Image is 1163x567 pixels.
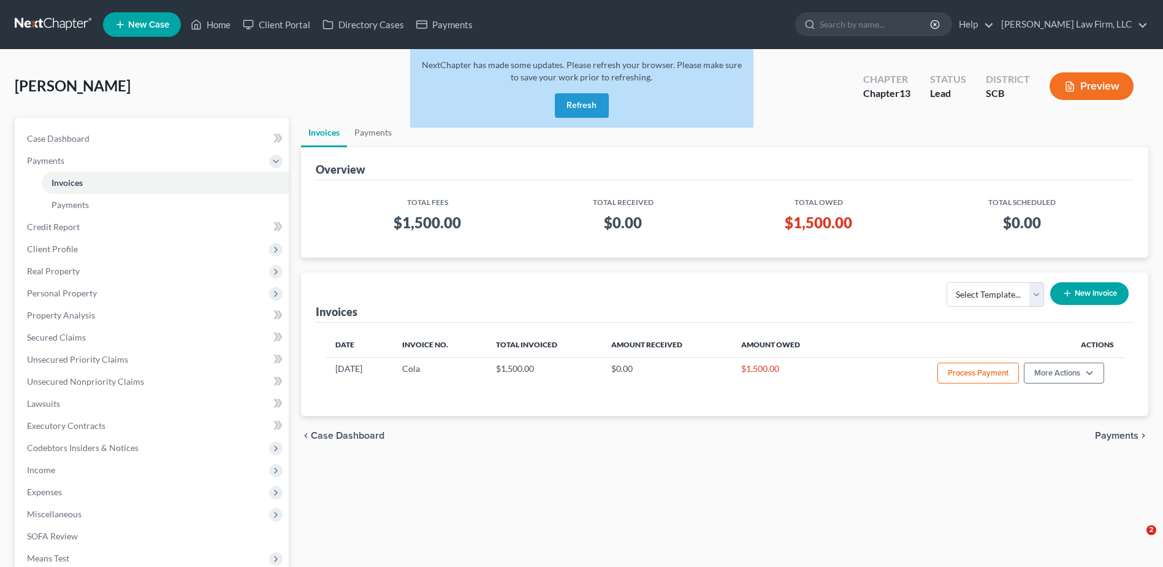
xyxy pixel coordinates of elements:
[1095,431,1148,441] button: Payments chevron_right
[17,393,289,415] a: Lawsuits
[986,87,1030,101] div: SCB
[1024,363,1104,384] button: More Actions
[316,13,410,36] a: Directory Cases
[17,304,289,326] a: Property Analysis
[237,13,316,36] a: Client Portal
[986,72,1030,87] div: District
[820,13,932,36] input: Search by name...
[486,357,602,391] td: $1,500.00
[42,194,289,216] a: Payments
[392,333,486,357] th: Invoice No.
[301,431,311,441] i: chevron_left
[326,333,392,357] th: Date
[27,155,64,166] span: Payments
[17,349,289,371] a: Unsecured Priority Claims
[731,333,844,357] th: Amount Owed
[27,354,128,364] span: Unsecured Priority Claims
[844,333,1124,357] th: Actions
[930,72,966,87] div: Status
[51,177,83,188] span: Invoices
[995,13,1148,36] a: [PERSON_NAME] Law Firm, LLC
[27,266,80,276] span: Real Property
[347,118,399,147] a: Payments
[27,442,139,453] span: Codebtors Insiders & Notices
[301,431,384,441] button: chevron_left Case Dashboard
[1050,282,1129,305] button: New Invoice
[27,465,55,475] span: Income
[42,172,289,194] a: Invoices
[27,133,90,144] span: Case Dashboard
[731,357,844,391] td: $1,500.00
[1138,431,1148,441] i: chevron_right
[1146,525,1156,535] span: 2
[326,190,529,208] th: Total Fees
[27,420,105,431] span: Executory Contracts
[128,20,169,29] span: New Case
[326,357,392,391] td: [DATE]
[1050,72,1134,100] button: Preview
[27,509,82,519] span: Miscellaneous
[17,326,289,349] a: Secured Claims
[51,199,89,210] span: Payments
[953,13,994,36] a: Help
[301,118,347,147] a: Invoices
[27,487,62,497] span: Expenses
[17,525,289,547] a: SOFA Review
[316,304,357,319] div: Invoices
[863,72,910,87] div: Chapter
[930,213,1114,233] h3: $0.00
[27,310,95,320] span: Property Analysis
[27,222,80,232] span: Credit Report
[899,87,910,99] span: 13
[27,398,60,409] span: Lawsuits
[27,376,144,387] span: Unsecured Nonpriority Claims
[27,531,78,541] span: SOFA Review
[17,371,289,393] a: Unsecured Nonpriority Claims
[601,333,731,357] th: Amount Received
[717,190,920,208] th: Total Owed
[937,363,1019,384] button: Process Payment
[27,332,86,342] span: Secured Claims
[17,216,289,238] a: Credit Report
[863,87,910,101] div: Chapter
[601,357,731,391] td: $0.00
[17,128,289,150] a: Case Dashboard
[555,93,609,118] button: Refresh
[726,213,910,233] h3: $1,500.00
[486,333,602,357] th: Total Invoiced
[529,190,717,208] th: Total Received
[539,213,707,233] h3: $0.00
[316,162,365,177] div: Overview
[930,87,966,101] div: Lead
[335,213,519,233] h3: $1,500.00
[185,13,237,36] a: Home
[27,288,97,298] span: Personal Property
[1095,431,1138,441] span: Payments
[1121,525,1151,555] iframe: Intercom live chat
[392,357,486,391] td: Cola
[27,244,78,254] span: Client Profile
[27,553,69,563] span: Means Test
[311,431,384,441] span: Case Dashboard
[410,13,479,36] a: Payments
[920,190,1124,208] th: Total Scheduled
[17,415,289,437] a: Executory Contracts
[15,77,131,94] span: [PERSON_NAME]
[422,60,742,82] span: NextChapter has made some updates. Please refresh your browser. Please make sure to save your wor...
